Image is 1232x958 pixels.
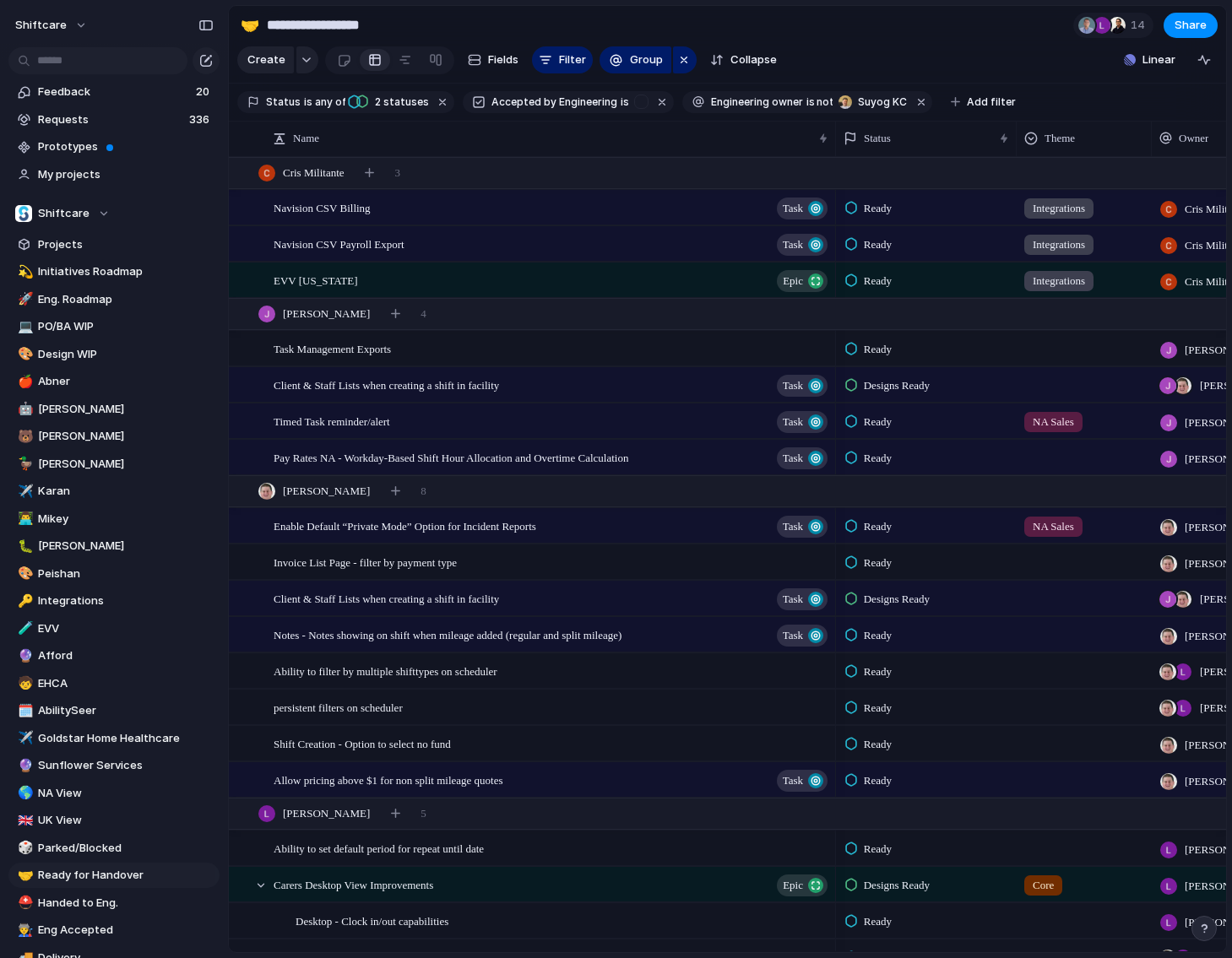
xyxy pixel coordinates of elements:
[967,95,1016,110] span: Add filter
[864,518,892,535] span: Ready
[777,198,828,219] button: Task
[864,273,892,290] span: Ready
[38,620,214,637] span: EVV
[783,374,803,398] span: Task
[783,197,803,220] span: Task
[783,874,803,897] span: Epic
[38,812,214,829] span: UK View
[8,561,220,587] a: 🎨Peishan
[8,79,220,105] a: Feedback20
[8,397,220,422] div: 🤖[PERSON_NAME]
[274,697,403,717] span: persistent filters on scheduler
[8,836,220,861] a: 🎲Parked/Blocked
[1142,51,1175,68] span: Linear
[15,593,32,609] button: 🔑
[18,427,30,447] div: 🐻
[15,895,32,912] button: ⛑️
[15,346,32,363] button: 🎨
[274,198,371,217] span: Navision CSV Billing
[18,619,30,638] div: 🧪
[8,314,220,339] div: 💻PO/BA WIP
[777,447,828,469] button: Task
[38,138,214,155] span: Prototypes
[777,375,828,397] button: Task
[864,841,892,858] span: Ready
[1033,236,1085,253] span: Integrations
[38,922,214,939] span: Eng Accepted
[864,700,892,717] span: Ready
[864,341,892,358] span: Ready
[8,259,220,284] a: 💫Initiatives Roadmap
[864,414,892,430] span: Ready
[421,483,426,500] span: 8
[38,702,214,719] span: AbilitySeer
[8,917,220,943] a: 👨‍🏭Eng Accepted
[18,921,30,940] div: 👨‍🏭
[488,51,518,68] span: Fields
[8,506,220,532] a: 👨‍💻Mikey
[421,306,426,322] span: 4
[600,46,671,73] button: Group
[274,375,499,394] span: Client & Staff Lists when creating a shift in facility
[38,566,214,582] span: Peishan
[247,51,285,68] span: Create
[783,515,803,539] span: Task
[312,95,345,110] span: any of
[8,616,220,641] a: 🧪EVV
[1045,130,1075,147] span: Theme
[395,165,401,181] span: 3
[18,263,30,282] div: 💫
[274,270,357,290] span: EVV [US_STATE]
[18,838,30,858] div: 🎲
[38,166,214,183] span: My projects
[8,890,220,916] a: ⛑️Handed to Eng.
[237,46,294,73] button: Create
[274,516,536,535] span: Enable Default “Private Mode” Option for Incident Reports
[8,863,220,888] a: 🤝Ready for Handover
[38,785,214,802] span: NA View
[864,450,892,467] span: Ready
[15,620,32,637] button: 🧪
[8,452,220,477] div: 🦆[PERSON_NAME]
[1033,877,1054,894] span: Core
[38,373,214,390] span: Abner
[15,428,32,445] button: 🐻
[8,479,220,504] div: ✈️Karan
[621,95,629,110] span: is
[8,533,220,559] a: 🐛[PERSON_NAME]
[274,234,404,253] span: Navision CSV Payroll Export
[1164,13,1218,38] button: Share
[274,552,457,571] span: Invoice List Page - filter by payment type
[38,236,214,253] span: Projects
[18,509,30,528] div: 👨‍💻
[461,46,525,73] button: Fields
[8,808,220,833] div: 🇬🇧UK View
[8,671,220,696] a: 🧒EHCA
[283,306,370,322] span: [PERSON_NAME]
[18,756,30,776] div: 🔮
[8,287,220,312] a: 🚀Eng. Roadmap
[703,46,784,73] button: Collapse
[8,134,220,160] a: Prototypes
[18,537,30,556] div: 🐛
[266,95,301,110] span: Status
[864,591,930,608] span: Designs Ready
[38,205,90,222] span: Shiftcare
[1033,273,1085,290] span: Integrations
[370,95,383,108] span: 2
[864,877,930,894] span: Designs Ready
[15,647,32,664] button: 🔮
[8,342,220,367] a: 🎨Design WIP
[15,757,32,774] button: 🔮
[38,84,191,100] span: Feedback
[8,424,220,449] a: 🐻[PERSON_NAME]
[38,483,214,500] span: Karan
[236,12,263,39] button: 🤝
[274,874,433,894] span: Carers Desktop View Improvements
[15,922,32,939] button: 👨‍🏭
